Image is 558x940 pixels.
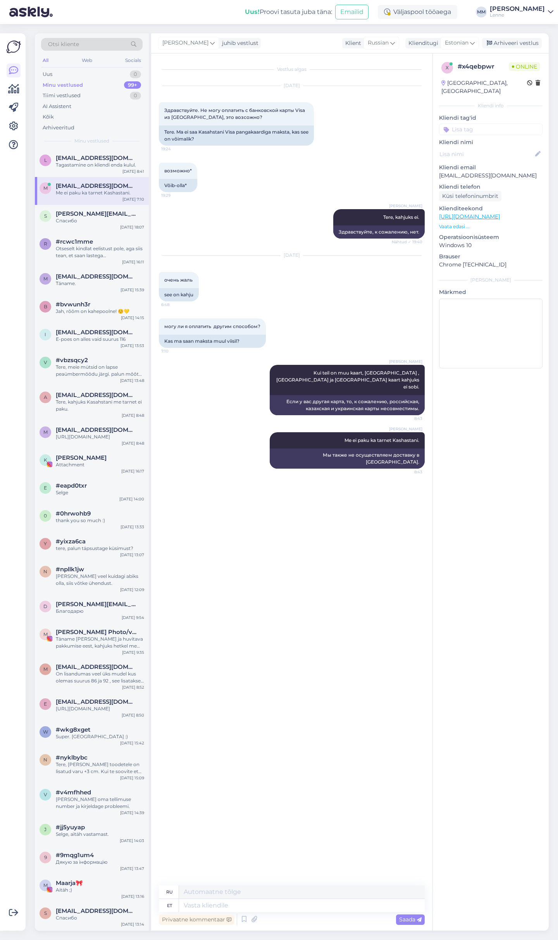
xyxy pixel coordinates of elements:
span: Sodi@inbox.lv [56,907,136,914]
p: Vaata edasi ... [439,223,542,230]
span: e [44,485,47,491]
div: Klient [342,39,361,47]
div: [DATE] 15:42 [120,740,144,746]
span: v [44,359,47,365]
span: e [44,701,47,707]
div: Selge [56,489,144,496]
div: MM [476,7,487,17]
span: m [43,666,48,672]
a: [PERSON_NAME]Lenne [490,6,553,18]
div: [PERSON_NAME] oma tellimuse number ja kirjeldage probleemi. [56,796,144,810]
div: Tagastamine on kliendi enda kulul. [56,162,144,168]
div: Väljaspool tööaega [378,5,457,19]
span: m [43,185,48,191]
span: Kui teil on muu kaart, [GEOGRAPHIC_DATA] ,[GEOGRAPHIC_DATA] ja [GEOGRAPHIC_DATA] kaart kahjuks ei... [276,370,420,390]
div: [DATE] 8:50 [122,712,144,718]
div: [DATE] [159,252,425,259]
div: [URL][DOMAIN_NAME] [56,433,144,440]
div: [DATE] 14:39 [120,810,144,816]
div: Super. [GEOGRAPHIC_DATA] :) [56,733,144,740]
span: litaakvamarin5@gmail.com [56,155,136,162]
div: Tere, meie mütsid on lapse peaümbermõõdu järgi. palun mõõtke ära oma lapse peaümbermõõt [PERSON_N... [56,364,144,378]
div: [PERSON_NAME] [439,277,542,284]
div: Socials [124,55,143,65]
div: Arhiveeri vestlus [482,38,542,48]
div: Kliendi info [439,102,542,109]
div: AI Assistent [43,103,71,110]
span: могу ли я оплатить другим способом? [164,323,260,329]
span: 8:43 [393,469,422,475]
span: #v4mfhhed [56,789,91,796]
p: Chrome [TECHNICAL_ID] [439,261,542,269]
p: Kliendi telefon [439,183,542,191]
div: see on kahju [159,288,199,301]
div: [DATE] 8:48 [122,440,144,446]
span: Minu vestlused [74,137,109,144]
div: Minu vestlused [43,81,83,89]
span: i [45,332,46,337]
div: [DATE] 13:07 [120,552,144,558]
div: [GEOGRAPHIC_DATA], [GEOGRAPHIC_DATA] [441,79,527,95]
div: E-poes on alles vaid suurus 116 [56,336,144,343]
span: Online [509,62,540,71]
span: Otsi kliente [48,40,79,48]
div: Lenne [490,12,545,18]
div: On lisandumas veel üks mudel kus olemas suurus 86 ja 92 , see lisatakse e-poodi kohe kui vallmis ... [56,670,144,684]
div: 0 [130,70,141,78]
div: [PERSON_NAME] [490,6,545,12]
span: a [44,394,47,400]
span: svetlana-os@mail.ru [56,210,136,217]
div: [DATE] 12:09 [120,587,144,593]
img: Askly Logo [6,40,21,54]
span: #yixza6ca [56,538,86,545]
span: m [43,429,48,435]
p: Kliendi tag'id [439,114,542,122]
div: [DATE] 13:48 [120,378,144,383]
span: miraidrisova@gmail.com [56,182,136,189]
div: [DATE] 8:41 [122,168,144,174]
p: Kliendi nimi [439,138,542,146]
div: [DATE] 7:10 [122,196,144,202]
div: ru [166,885,173,899]
div: juhib vestlust [219,39,258,47]
div: [DATE] 8:52 [122,684,144,690]
span: возможно* [164,168,192,174]
span: Maarja🎀 [56,880,83,887]
div: [DATE] 16:11 [122,259,144,265]
span: S [44,910,47,916]
span: 9 [44,854,47,860]
span: Karmen-Kelsi [56,454,107,461]
div: Arhiveeritud [43,124,74,132]
span: s [44,213,47,219]
div: [DATE] 16:17 [121,468,144,474]
span: v [44,792,47,797]
p: Operatsioonisüsteem [439,233,542,241]
div: Tere, [PERSON_NAME] toodetele on lisatud varu +3 cm. Kui te soovite et jope [PERSON_NAME] , soovi... [56,761,144,775]
div: 0 [130,92,141,100]
div: Web [80,55,94,65]
button: Emailid [335,5,369,19]
div: Tere. Ma ei saa Kasahstani Visa pangakaardiga maksta, kas see on võimalik? [159,125,314,146]
div: Tere, kahjuks Kasahstani me tarnet ei paku. [56,399,144,412]
div: Selge, aitäh vastamast. [56,831,144,838]
div: [DATE] 13:14 [121,921,144,927]
div: [DATE] 14:03 [120,838,144,844]
span: n [43,757,47,763]
div: Дякую за інформацію [56,859,144,866]
span: d [43,603,47,609]
div: Attachment [56,461,144,468]
div: 99+ [124,81,141,89]
span: l [44,157,47,163]
span: [PERSON_NAME] [389,203,422,209]
div: Proovi tasuta juba täna: [245,7,332,17]
div: Спасибо [56,217,144,224]
div: [DATE] 18:07 [120,224,144,230]
span: 19:24 [161,146,190,152]
div: Kõik [43,113,54,121]
div: Спасибо [56,914,144,921]
div: Jah, rõõm on kahepoolne! ☺️💛 [56,308,144,315]
div: [DATE] 13:16 [121,894,144,899]
span: Me ei paku ka tarnet Kashastani. [344,437,419,443]
span: j [44,827,46,832]
div: [DATE] 15:39 [121,287,144,293]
